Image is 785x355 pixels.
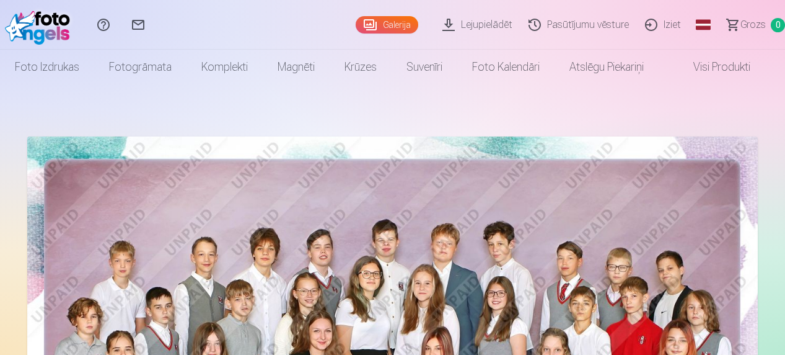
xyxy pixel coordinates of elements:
[356,16,418,34] a: Galerija
[94,50,186,84] a: Fotogrāmata
[5,5,76,45] img: /fa1
[263,50,330,84] a: Magnēti
[186,50,263,84] a: Komplekti
[392,50,457,84] a: Suvenīri
[330,50,392,84] a: Krūzes
[771,18,785,32] span: 0
[555,50,659,84] a: Atslēgu piekariņi
[457,50,555,84] a: Foto kalendāri
[659,50,765,84] a: Visi produkti
[740,17,766,32] span: Grozs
